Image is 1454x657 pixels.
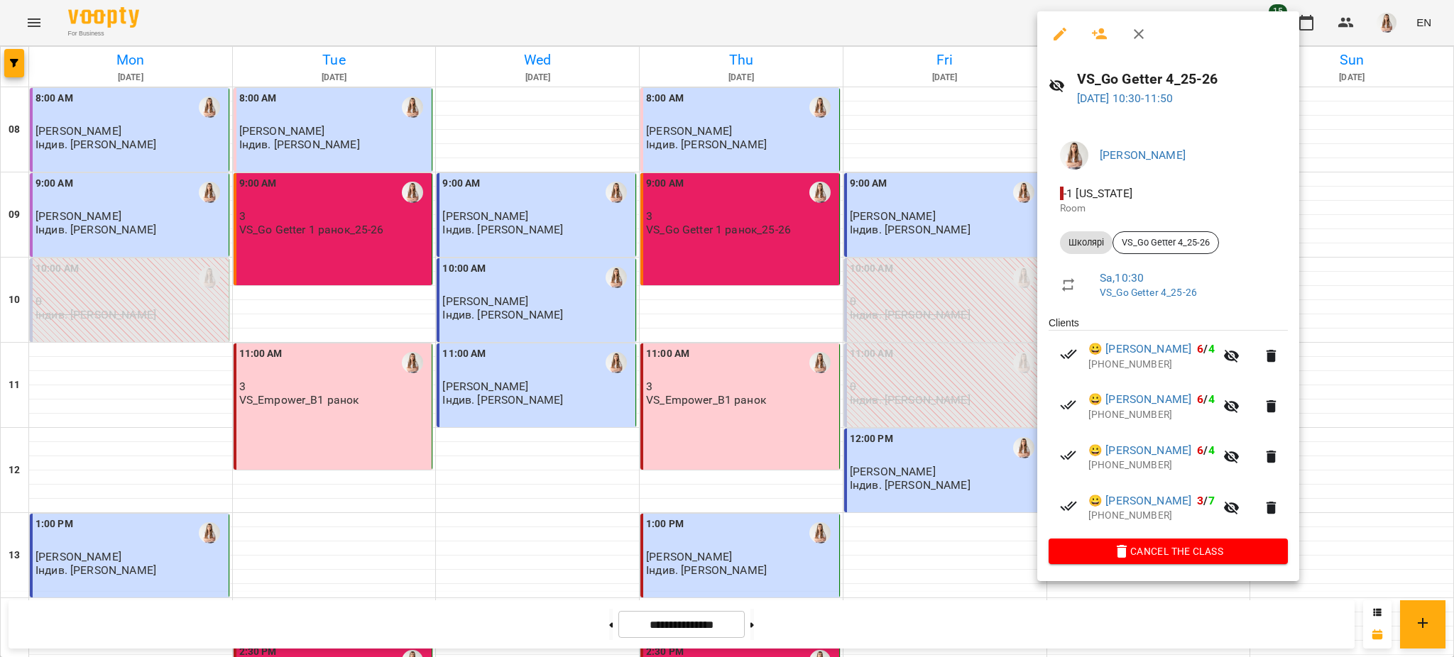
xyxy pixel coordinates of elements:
[1060,141,1088,170] img: 991d444c6ac07fb383591aa534ce9324.png
[1208,342,1215,355] span: 4
[1100,287,1197,298] a: VS_Go Getter 4_25-26
[1060,447,1077,464] svg: Paid
[1077,68,1289,90] h6: VS_Go Getter 4_25-26
[1197,342,1214,355] b: /
[1088,442,1191,459] a: 😀 [PERSON_NAME]
[1077,92,1174,105] a: [DATE] 10:30-11:50
[1088,509,1215,523] p: [PHONE_NUMBER]
[1060,543,1277,560] span: Cancel the class
[1088,341,1191,358] a: 😀 [PERSON_NAME]
[1197,443,1203,457] span: 6
[1197,494,1203,507] span: 3
[1208,443,1215,457] span: 4
[1088,458,1215,473] p: [PHONE_NUMBER]
[1197,392,1203,406] span: 6
[1197,342,1203,355] span: 6
[1197,494,1214,507] b: /
[1060,236,1113,249] span: Школярі
[1088,358,1215,372] p: [PHONE_NUMBER]
[1088,492,1191,509] a: 😀 [PERSON_NAME]
[1060,187,1135,200] span: - 1 [US_STATE]
[1060,201,1277,216] p: Room
[1197,392,1214,406] b: /
[1208,494,1215,507] span: 7
[1049,539,1288,564] button: Cancel the class
[1060,397,1077,414] svg: Paid
[1060,346,1077,363] svg: Paid
[1088,391,1191,408] a: 😀 [PERSON_NAME]
[1197,443,1214,457] b: /
[1113,231,1219,254] div: VS_Go Getter 4_25-26
[1088,408,1215,422] p: [PHONE_NUMBER]
[1113,236,1218,249] span: VS_Go Getter 4_25-26
[1100,148,1186,162] a: [PERSON_NAME]
[1100,271,1144,285] a: Sa , 10:30
[1049,316,1288,539] ul: Clients
[1060,497,1077,514] svg: Paid
[1208,392,1215,406] span: 4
